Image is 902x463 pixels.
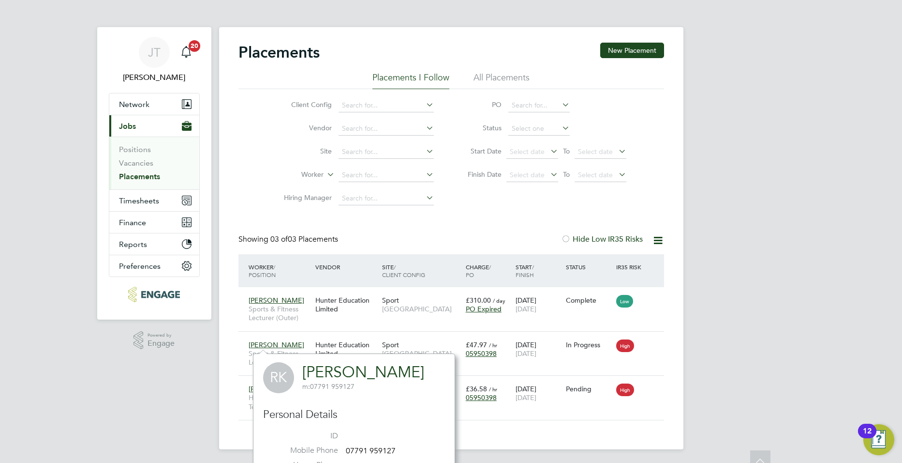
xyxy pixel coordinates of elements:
[863,424,894,455] button: Open Resource Center, 12 new notifications
[516,263,534,278] span: / Finish
[561,234,643,244] label: Hide Low IR35 Risks
[249,340,304,349] span: [PERSON_NAME]
[563,258,614,276] div: Status
[493,297,505,304] span: / day
[466,349,497,358] span: 05950398
[109,72,200,83] span: Joe Turner
[276,193,332,202] label: Hiring Manager
[119,122,136,131] span: Jobs
[119,172,160,181] a: Placements
[339,122,434,136] input: Search for...
[513,291,563,318] div: [DATE]
[177,37,196,68] a: 20
[270,234,288,244] span: 03 of
[614,258,647,276] div: IR35 Risk
[249,393,311,411] span: Hair & Beauty Technician (Outer)
[119,262,161,271] span: Preferences
[128,287,180,302] img: huntereducation-logo-retina.png
[516,393,536,402] span: [DATE]
[119,145,151,154] a: Positions
[276,100,332,109] label: Client Config
[97,27,211,320] nav: Main navigation
[249,263,276,278] span: / Position
[516,305,536,313] span: [DATE]
[313,336,380,363] div: Hunter Education Limited
[510,147,545,156] span: Select date
[566,296,611,305] div: Complete
[578,147,613,156] span: Select date
[109,212,199,233] button: Finance
[148,331,175,340] span: Powered by
[119,100,149,109] span: Network
[508,99,570,112] input: Search for...
[263,408,445,422] h3: Personal Details
[119,240,147,249] span: Reports
[109,93,199,115] button: Network
[119,196,159,205] span: Timesheets
[270,431,338,441] label: ID
[560,145,573,157] span: To
[489,386,497,393] span: / hr
[863,431,872,444] div: 12
[249,305,311,322] span: Sports & Fitness Lecturer (Outer)
[109,287,200,302] a: Go to home page
[109,255,199,277] button: Preferences
[466,393,497,402] span: 05950398
[382,305,461,313] span: [GEOGRAPHIC_DATA]
[473,72,530,89] li: All Placements
[270,234,338,244] span: 03 Placements
[119,158,153,168] a: Vacancies
[246,335,664,343] a: [PERSON_NAME]Sports & Fitness Lecturer (Outer)Hunter Education LimitedSport[GEOGRAPHIC_DATA]£47.9...
[372,72,449,89] li: Placements I Follow
[458,147,502,155] label: Start Date
[276,147,332,155] label: Site
[513,380,563,407] div: [DATE]
[109,115,199,137] button: Jobs
[249,385,304,393] span: [PERSON_NAME]
[380,258,463,283] div: Site
[516,349,536,358] span: [DATE]
[302,363,424,382] a: [PERSON_NAME]
[109,190,199,211] button: Timesheets
[466,263,491,278] span: / PO
[246,291,664,299] a: [PERSON_NAME]Sports & Fitness Lecturer (Outer)Hunter Education LimitedSport[GEOGRAPHIC_DATA]£310....
[339,99,434,112] input: Search for...
[249,349,311,367] span: Sports & Fitness Lecturer (Outer)
[616,295,633,308] span: Low
[466,296,491,305] span: £310.00
[466,340,487,349] span: £47.97
[466,305,502,313] span: PO Expired
[246,379,664,387] a: [PERSON_NAME]Hair & Beauty Technician (Outer)Hunter Education LimitedHair & BeautyArdleigh Green£...
[578,170,613,179] span: Select date
[313,258,380,276] div: Vendor
[148,46,161,59] span: JT
[270,446,338,456] label: Mobile Phone
[513,258,563,283] div: Start
[246,258,313,283] div: Worker
[109,233,199,255] button: Reports
[302,382,355,391] span: 07791 959127
[513,336,563,363] div: [DATE]
[382,349,461,358] span: [GEOGRAPHIC_DATA]
[302,382,310,391] span: m:
[466,385,487,393] span: £36.58
[339,169,434,182] input: Search for...
[600,43,664,58] button: New Placement
[458,123,502,132] label: Status
[276,123,332,132] label: Vendor
[508,122,570,136] input: Select one
[313,291,380,318] div: Hunter Education Limited
[238,234,340,245] div: Showing
[249,296,304,305] span: [PERSON_NAME]
[263,362,294,393] span: RK
[109,137,199,189] div: Jobs
[109,37,200,83] a: JT[PERSON_NAME]
[566,385,611,393] div: Pending
[616,340,634,352] span: High
[510,170,545,179] span: Select date
[463,258,514,283] div: Charge
[119,218,146,227] span: Finance
[560,168,573,181] span: To
[189,40,200,52] span: 20
[339,145,434,159] input: Search for...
